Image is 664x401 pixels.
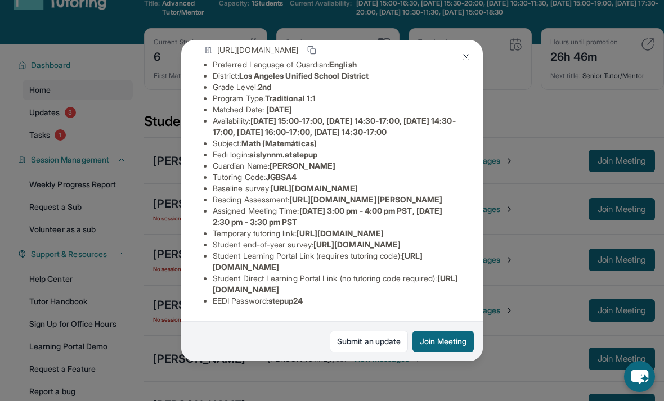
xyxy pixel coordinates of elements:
[213,149,460,160] li: Eedi login :
[213,116,456,137] span: [DATE] 15:00-17:00, [DATE] 14:30-17:00, [DATE] 14:30-17:00, [DATE] 16:00-17:00, [DATE] 14:30-17:00
[213,273,460,295] li: Student Direct Learning Portal Link (no tutoring code required) :
[461,52,470,61] img: Close Icon
[271,183,358,193] span: [URL][DOMAIN_NAME]
[213,59,460,70] li: Preferred Language of Guardian:
[213,160,460,172] li: Guardian Name :
[268,296,303,305] span: stepup24
[329,60,357,69] span: English
[265,93,316,103] span: Traditional 1:1
[297,228,384,238] span: [URL][DOMAIN_NAME]
[213,239,460,250] li: Student end-of-year survey :
[330,331,408,352] a: Submit an update
[305,43,318,57] button: Copy link
[213,228,460,239] li: Temporary tutoring link :
[266,172,297,182] span: JGBSA4
[213,250,460,273] li: Student Learning Portal Link (requires tutoring code) :
[258,82,271,92] span: 2nd
[213,115,460,138] li: Availability:
[213,295,460,307] li: EEDI Password :
[213,206,442,227] span: [DATE] 3:00 pm - 4:00 pm PST, [DATE] 2:30 pm - 3:30 pm PST
[412,331,474,352] button: Join Meeting
[270,161,335,170] span: [PERSON_NAME]
[241,138,317,148] span: Math (Matemáticas)
[624,361,655,392] button: chat-button
[217,44,298,56] span: [URL][DOMAIN_NAME]
[213,138,460,149] li: Subject :
[213,82,460,93] li: Grade Level:
[213,194,460,205] li: Reading Assessment :
[213,93,460,104] li: Program Type:
[213,104,460,115] li: Matched Date:
[313,240,401,249] span: [URL][DOMAIN_NAME]
[213,172,460,183] li: Tutoring Code :
[239,71,369,80] span: Los Angeles Unified School District
[289,195,442,204] span: [URL][DOMAIN_NAME][PERSON_NAME]
[213,205,460,228] li: Assigned Meeting Time :
[266,105,292,114] span: [DATE]
[213,70,460,82] li: District:
[213,183,460,194] li: Baseline survey :
[249,150,317,159] span: aislynnm.atstepup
